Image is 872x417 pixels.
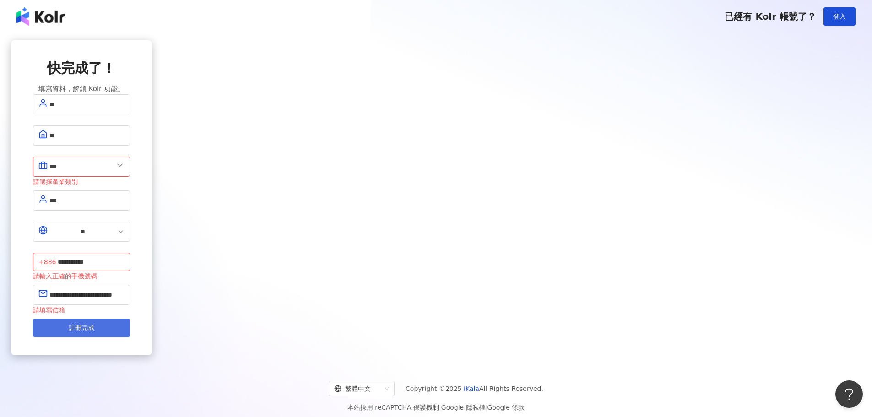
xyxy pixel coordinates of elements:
button: 註冊完成 [33,319,130,337]
div: 請填寫信箱 [33,305,130,315]
span: 註冊完成 [69,324,94,331]
a: Google 條款 [487,404,525,411]
span: 已經有 Kolr 帳號了？ [725,11,816,22]
span: 本站採用 reCAPTCHA 保護機制 [347,402,525,413]
button: 登入 [823,7,856,26]
a: iKala [464,385,479,392]
img: logo [16,7,65,26]
span: Copyright © 2025 All Rights Reserved. [406,383,543,394]
span: 填寫資料，解鎖 Kolr 功能。 [38,83,125,94]
div: 繁體中文 [334,381,381,396]
div: 請選擇產業類別 [33,177,130,187]
span: 快完成了！ [47,59,116,78]
span: | [439,404,441,411]
span: +886 [38,257,56,267]
a: Google 隱私權 [441,404,485,411]
iframe: Help Scout Beacon - Open [835,380,863,408]
span: 登入 [833,13,846,20]
div: 請輸入正確的手機號碼 [33,271,130,281]
span: | [485,404,487,411]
